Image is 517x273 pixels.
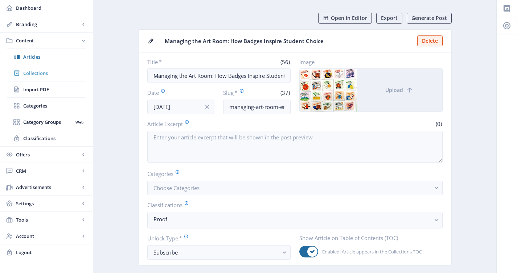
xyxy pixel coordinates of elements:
[16,200,80,207] span: Settings
[147,201,437,209] label: Classifications
[16,151,80,158] span: Offers
[381,15,398,21] span: Export
[147,89,209,97] label: Date
[73,118,86,126] nb-badge: Web
[299,234,437,241] label: Show Article on Table of Contents (TOC)
[16,37,80,44] span: Content
[7,65,86,81] a: Collections
[279,89,291,96] span: (37)
[7,49,86,65] a: Articles
[153,248,279,257] div: Subscribe
[200,100,214,114] button: info
[153,215,431,223] nb-select-label: Proof
[318,13,372,24] button: Open in Editor
[16,216,80,223] span: Tools
[23,102,86,109] span: Categories
[23,86,86,93] span: Import PDF
[16,21,80,28] span: Branding
[385,87,403,93] span: Upload
[7,114,86,130] a: Category GroupsWeb
[279,58,291,66] span: (56)
[223,100,291,114] input: this-is-how-a-slug-looks-like
[147,100,215,114] input: Publishing Date
[16,4,87,12] span: Dashboard
[147,234,285,242] label: Unlock Type
[16,249,87,256] span: Logout
[23,70,86,77] span: Collections
[23,53,86,60] span: Articles
[147,245,291,260] button: Subscribe
[435,120,443,127] span: (0)
[147,212,443,228] button: Proof
[407,13,452,24] button: Generate Post
[7,98,86,114] a: Categories
[7,81,86,97] a: Import PDF
[23,135,86,142] span: Classifications
[147,58,216,66] label: Title
[153,184,200,192] span: Choose Categories
[223,89,254,97] label: Slug
[357,69,442,112] button: Upload
[376,13,402,24] button: Export
[16,184,80,191] span: Advertisements
[16,232,80,240] span: Account
[147,170,437,178] label: Categories
[204,103,211,110] nb-icon: info
[147,68,291,83] input: Type Article Title ...
[23,118,73,126] span: Category Groups
[417,35,443,46] button: Delete
[16,167,80,175] span: CRM
[331,15,367,21] span: Open in Editor
[318,247,422,256] span: Enabled: Article appears in the Collections TOC
[147,120,292,128] label: Article Excerpt
[299,58,437,66] label: Image
[411,15,447,21] span: Generate Post
[7,130,86,146] a: Classifications
[165,37,413,45] span: Managing the Art Room: How Badges Inspire Student Choice
[147,181,443,195] button: Choose Categories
